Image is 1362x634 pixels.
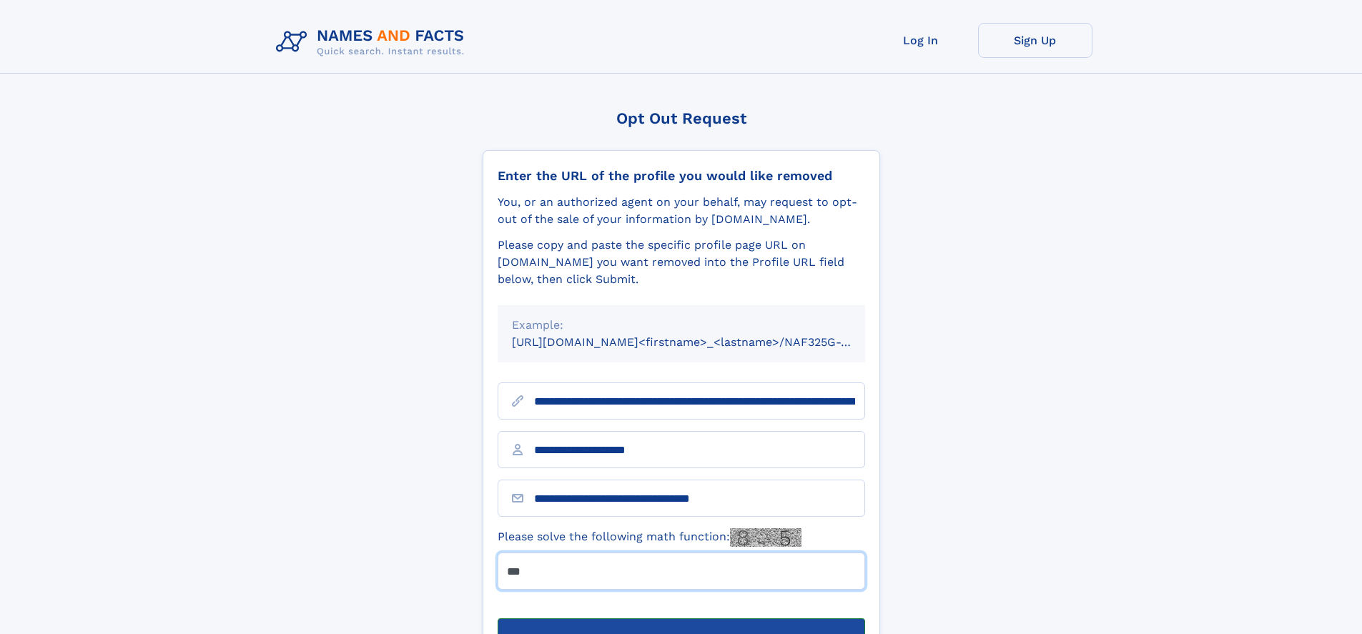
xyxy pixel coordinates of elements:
[498,168,865,184] div: Enter the URL of the profile you would like removed
[512,317,851,334] div: Example:
[270,23,476,61] img: Logo Names and Facts
[512,335,892,349] small: [URL][DOMAIN_NAME]<firstname>_<lastname>/NAF325G-xxxxxxxx
[864,23,978,58] a: Log In
[498,237,865,288] div: Please copy and paste the specific profile page URL on [DOMAIN_NAME] you want removed into the Pr...
[483,109,880,127] div: Opt Out Request
[978,23,1092,58] a: Sign Up
[498,528,801,547] label: Please solve the following math function:
[498,194,865,228] div: You, or an authorized agent on your behalf, may request to opt-out of the sale of your informatio...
